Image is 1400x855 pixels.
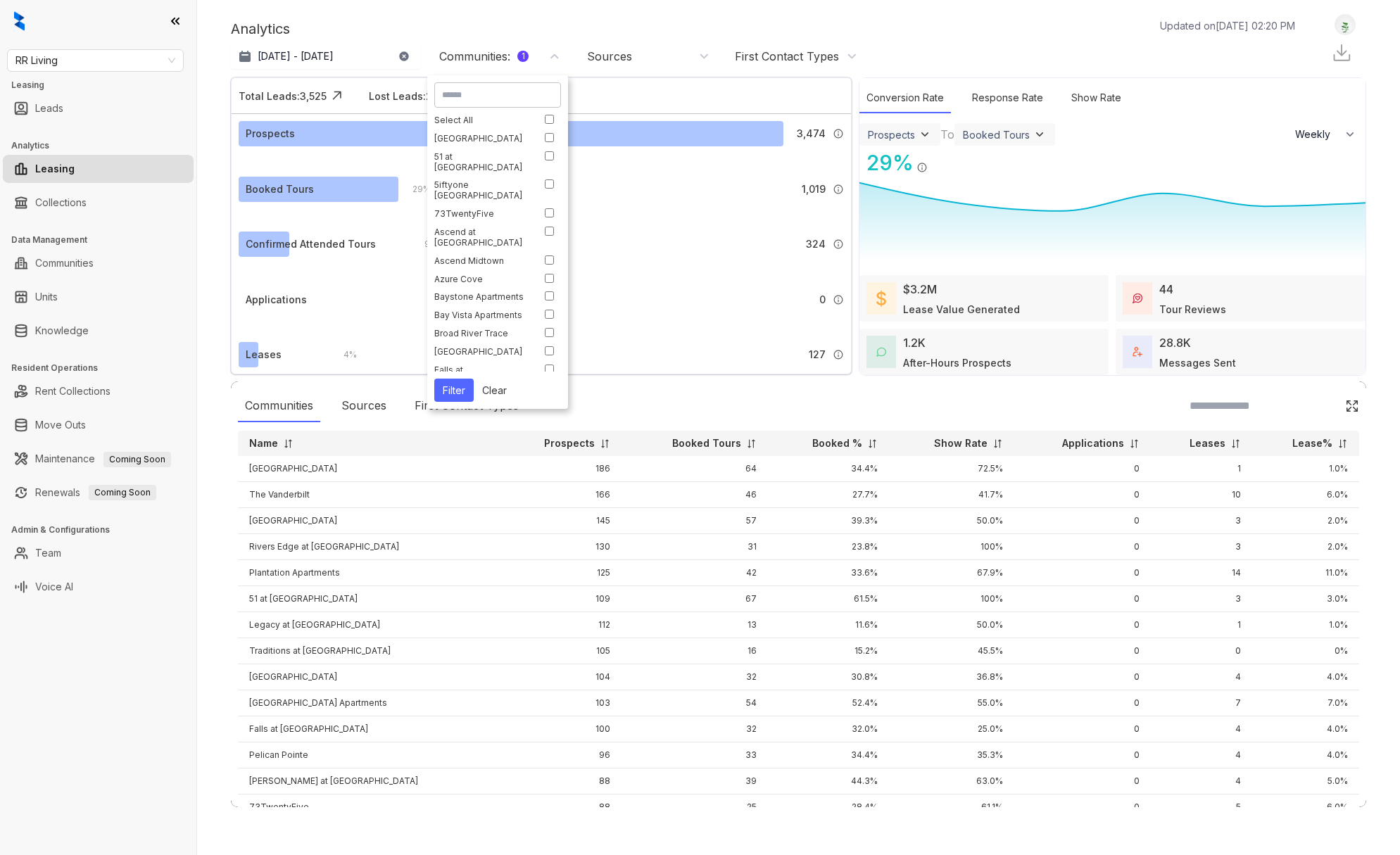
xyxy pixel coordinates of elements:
[889,586,1014,612] td: 100%
[768,768,888,794] td: 44.3%
[1133,293,1142,303] img: TourReviews
[434,179,530,201] div: 5iftyone [GEOGRAPHIC_DATA]
[889,612,1014,638] td: 50.0%
[1252,456,1359,482] td: 1.0%
[434,133,530,144] div: [GEOGRAPHIC_DATA]
[434,365,530,386] div: Falls at [GEOGRAPHIC_DATA]
[1252,482,1359,508] td: 6.0%
[238,560,500,586] td: Plantation Apartments
[1014,768,1152,794] td: 0
[238,390,320,422] div: Communities
[434,255,530,266] div: Ascend Midtown
[1159,281,1173,298] div: 44
[833,294,844,305] img: Info
[587,49,632,64] div: Sources
[1014,482,1152,508] td: 0
[500,664,622,690] td: 104
[797,126,826,141] span: 3,474
[35,479,156,507] a: RenewalsComing Soon
[1151,768,1252,794] td: 4
[1014,794,1152,821] td: 0
[1151,612,1252,638] td: 1
[1151,742,1252,768] td: 4
[1064,83,1128,113] div: Show Rate
[3,249,194,277] li: Communities
[622,534,768,560] td: 31
[544,436,595,450] p: Prospects
[768,612,888,638] td: 11.6%
[889,794,1014,821] td: 61.1%
[1252,638,1359,664] td: 0%
[258,49,334,63] p: [DATE] - [DATE]
[802,182,826,197] span: 1,019
[928,149,949,170] img: Click Icon
[809,347,826,362] span: 127
[768,482,888,508] td: 27.7%
[1151,716,1252,742] td: 4
[918,127,932,141] img: ViewFilterArrow
[369,89,449,103] div: Lost Leads: 2,118
[622,560,768,586] td: 42
[3,411,194,439] li: Move Outs
[11,139,196,152] h3: Analytics
[327,85,348,106] img: Click Icon
[1159,355,1236,370] div: Messages Sent
[500,508,622,534] td: 145
[889,768,1014,794] td: 63.0%
[622,690,768,716] td: 54
[1160,18,1295,33] p: Updated on [DATE] 02:20 PM
[434,274,530,284] div: Azure Cove
[231,44,421,69] button: [DATE] - [DATE]
[812,436,862,450] p: Booked %
[903,334,926,351] div: 1.2K
[238,664,500,690] td: [GEOGRAPHIC_DATA]
[3,189,194,217] li: Collections
[3,317,194,345] li: Knowledge
[1337,438,1348,449] img: sorting
[934,436,988,450] p: Show Rate
[992,438,1003,449] img: sorting
[231,18,290,39] p: Analytics
[622,716,768,742] td: 32
[434,291,530,302] div: Baystone Apartments
[1014,716,1152,742] td: 0
[622,586,768,612] td: 67
[35,155,75,183] a: Leasing
[238,456,500,482] td: [GEOGRAPHIC_DATA]
[768,690,888,716] td: 52.4%
[1331,42,1352,63] img: Download
[434,328,530,338] div: Broad River Trace
[283,438,294,449] img: sorting
[1252,560,1359,586] td: 11.0%
[806,236,826,252] span: 324
[768,794,888,821] td: 28.4%
[329,347,357,362] div: 4 %
[833,239,844,250] img: Info
[35,377,111,405] a: Rent Collections
[622,638,768,664] td: 16
[500,560,622,586] td: 125
[89,485,156,500] span: Coming Soon
[103,452,171,467] span: Coming Soon
[15,50,175,71] span: RR Living
[500,690,622,716] td: 103
[1252,508,1359,534] td: 2.0%
[238,690,500,716] td: [GEOGRAPHIC_DATA] Apartments
[622,612,768,638] td: 13
[238,794,500,821] td: 73TwentyFive
[768,586,888,612] td: 61.5%
[889,534,1014,560] td: 100%
[768,560,888,586] td: 33.6%
[11,234,196,246] h3: Data Management
[1151,456,1252,482] td: 1
[3,573,194,601] li: Voice AI
[1252,690,1359,716] td: 7.0%
[11,362,196,374] h3: Resident Operations
[3,283,194,311] li: Units
[3,539,194,567] li: Team
[916,162,928,173] img: Info
[500,456,622,482] td: 186
[768,742,888,768] td: 34.4%
[500,794,622,821] td: 88
[1014,638,1152,664] td: 0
